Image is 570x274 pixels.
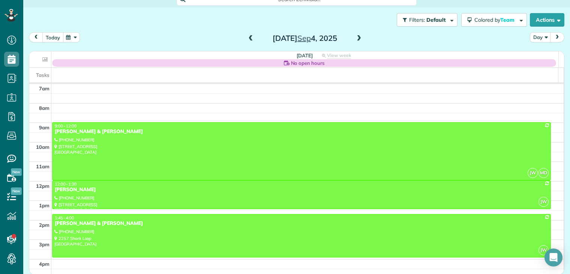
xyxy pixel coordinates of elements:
[54,129,549,135] div: [PERSON_NAME] & [PERSON_NAME]
[297,33,311,43] span: Sep
[538,168,549,178] span: MD
[426,16,446,23] span: Default
[258,34,352,42] h2: [DATE] 4, 2025
[393,13,457,27] a: Filters: Default
[29,32,43,42] button: prev
[36,144,49,150] span: 10am
[297,52,313,58] span: [DATE]
[538,245,549,255] span: JW
[11,187,22,195] span: New
[42,32,63,42] button: today
[538,197,549,207] span: JW
[11,168,22,176] span: New
[39,202,49,208] span: 1pm
[474,16,517,23] span: Colored by
[409,16,425,23] span: Filters:
[39,85,49,91] span: 7am
[461,13,527,27] button: Colored byTeam
[550,32,564,42] button: next
[36,183,49,189] span: 12pm
[544,249,562,267] div: Open Intercom Messenger
[528,168,538,178] span: JW
[55,181,76,187] span: 12:00 - 1:30
[530,13,564,27] button: Actions
[36,72,49,78] span: Tasks
[55,123,76,129] span: 9:00 - 12:00
[530,32,551,42] button: Day
[39,241,49,247] span: 3pm
[500,16,516,23] span: Team
[397,13,457,27] button: Filters: Default
[36,163,49,169] span: 11am
[39,105,49,111] span: 8am
[54,187,549,193] div: [PERSON_NAME]
[291,59,325,67] span: No open hours
[39,124,49,130] span: 9am
[55,215,74,220] span: 1:45 - 4:00
[54,220,549,227] div: [PERSON_NAME] & [PERSON_NAME]
[39,222,49,228] span: 2pm
[327,52,351,58] span: View week
[39,261,49,267] span: 4pm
